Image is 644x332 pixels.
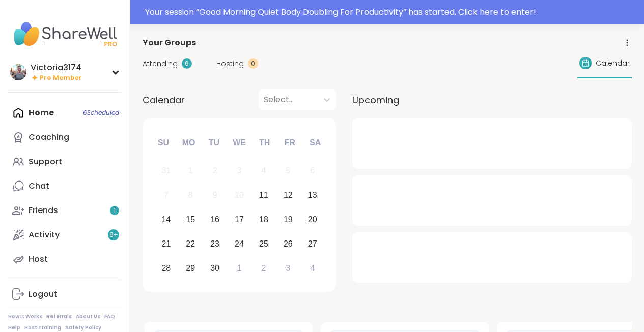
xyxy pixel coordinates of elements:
[248,58,258,69] div: 0
[10,64,26,80] img: Victoria3174
[8,324,20,331] a: Help
[204,209,226,231] div: Choose Tuesday, September 16th, 2025
[161,213,171,226] div: 14
[301,209,323,231] div: Choose Saturday, September 20th, 2025
[186,237,195,251] div: 22
[229,233,250,255] div: Choose Wednesday, September 24th, 2025
[259,237,268,251] div: 25
[31,62,82,73] div: Victoria3174
[203,132,225,154] div: Tu
[8,198,122,223] a: Friends1
[259,188,268,202] div: 11
[143,37,196,49] span: Your Groups
[229,209,250,231] div: Choose Wednesday, September 17th, 2025
[284,188,293,202] div: 12
[253,185,275,206] div: Choose Thursday, September 11th, 2025
[164,188,169,202] div: 7
[310,164,315,177] div: 6
[8,282,122,307] a: Logout
[213,188,217,202] div: 9
[155,233,177,255] div: Choose Sunday, September 21st, 2025
[253,257,275,279] div: Choose Thursday, October 2nd, 2025
[286,164,290,177] div: 5
[180,257,202,279] div: Choose Monday, September 29th, 2025
[277,185,299,206] div: Choose Friday, September 12th, 2025
[310,261,315,275] div: 4
[152,132,175,154] div: Su
[29,289,58,300] div: Logout
[143,58,178,69] span: Attending
[278,132,301,154] div: Fr
[29,156,62,167] div: Support
[8,125,122,149] a: Coaching
[8,16,122,52] img: ShareWell Nav Logo
[235,188,244,202] div: 10
[253,160,275,182] div: Not available Thursday, September 4th, 2025
[8,313,42,320] a: How It Works
[65,324,101,331] a: Safety Policy
[8,149,122,174] a: Support
[40,74,82,82] span: Pro Member
[277,160,299,182] div: Not available Friday, September 5th, 2025
[301,233,323,255] div: Choose Saturday, September 27th, 2025
[301,160,323,182] div: Not available Saturday, September 6th, 2025
[29,205,58,216] div: Friends
[229,257,250,279] div: Choose Wednesday, October 1st, 2025
[161,164,171,177] div: 31
[237,261,242,275] div: 1
[155,257,177,279] div: Choose Sunday, September 28th, 2025
[301,257,323,279] div: Choose Saturday, October 4th, 2025
[180,160,202,182] div: Not available Monday, September 1st, 2025
[352,93,399,107] span: Upcoming
[161,261,171,275] div: 28
[253,209,275,231] div: Choose Thursday, September 18th, 2025
[308,237,317,251] div: 27
[308,213,317,226] div: 20
[29,229,60,240] div: Activity
[308,188,317,202] div: 13
[155,209,177,231] div: Choose Sunday, September 14th, 2025
[143,93,185,107] span: Calendar
[596,58,630,69] span: Calendar
[161,237,171,251] div: 21
[253,233,275,255] div: Choose Thursday, September 25th, 2025
[304,132,326,154] div: Sa
[188,164,193,177] div: 1
[204,257,226,279] div: Choose Tuesday, September 30th, 2025
[29,254,48,265] div: Host
[235,213,244,226] div: 17
[177,132,200,154] div: Mo
[286,261,290,275] div: 3
[188,188,193,202] div: 8
[186,261,195,275] div: 29
[210,261,219,275] div: 30
[186,213,195,226] div: 15
[104,313,115,320] a: FAQ
[229,160,250,182] div: Not available Wednesday, September 3rd, 2025
[204,160,226,182] div: Not available Tuesday, September 2nd, 2025
[210,213,219,226] div: 16
[277,233,299,255] div: Choose Friday, September 26th, 2025
[29,132,69,143] div: Coaching
[284,237,293,251] div: 26
[145,6,638,18] div: Your session “ Good Morning Quiet Body Doubling For Productivity ” has started. Click here to enter!
[216,58,244,69] span: Hosting
[29,180,49,192] div: Chat
[154,159,324,280] div: month 2025-09
[114,206,116,215] span: 1
[261,261,266,275] div: 2
[229,185,250,206] div: Not available Wednesday, September 10th, 2025
[213,164,217,177] div: 2
[204,185,226,206] div: Not available Tuesday, September 9th, 2025
[284,213,293,226] div: 19
[228,132,250,154] div: We
[109,231,118,239] span: 9 +
[8,223,122,247] a: Activity9+
[155,185,177,206] div: Not available Sunday, September 7th, 2025
[301,185,323,206] div: Choose Saturday, September 13th, 2025
[277,257,299,279] div: Choose Friday, October 3rd, 2025
[180,209,202,231] div: Choose Monday, September 15th, 2025
[8,247,122,271] a: Host
[182,58,192,69] div: 6
[259,213,268,226] div: 18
